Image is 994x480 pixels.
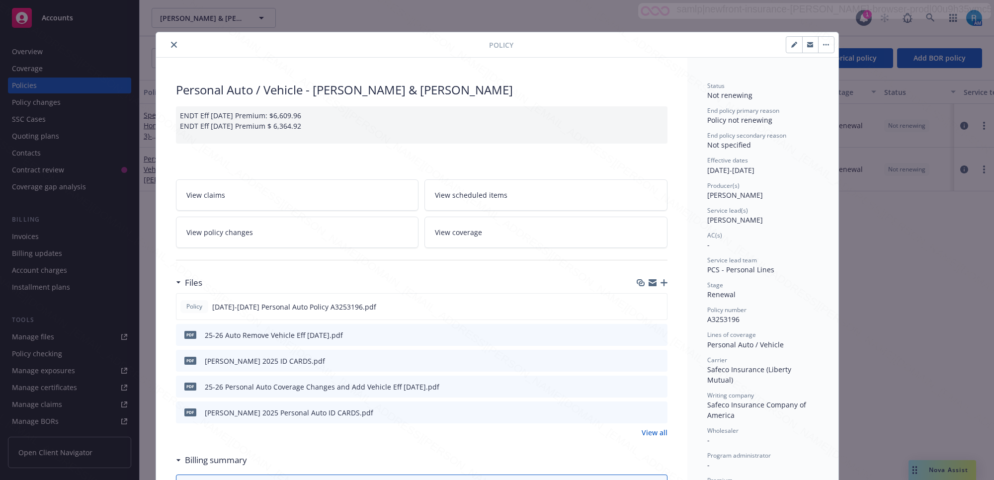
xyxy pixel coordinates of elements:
span: - [707,435,710,445]
span: Program administrator [707,451,771,460]
div: [PERSON_NAME] 2025 ID CARDS.pdf [205,356,325,366]
div: 25-26 Personal Auto Coverage Changes and Add Vehicle Eff [DATE].pdf [205,382,439,392]
button: preview file [655,356,663,366]
span: Status [707,81,725,90]
span: pdf [184,383,196,390]
span: [DATE]-[DATE] Personal Auto Policy A3253196.pdf [212,302,376,312]
button: download file [638,302,646,312]
span: Service lead team [707,256,757,264]
button: preview file [655,407,663,418]
span: AC(s) [707,231,722,240]
h3: Files [185,276,202,289]
span: Service lead(s) [707,206,748,215]
button: download file [639,382,647,392]
button: close [168,39,180,51]
span: - [707,240,710,249]
span: [PERSON_NAME] [707,215,763,225]
span: End policy primary reason [707,106,779,115]
span: Renewal [707,290,736,299]
button: download file [639,330,647,340]
button: preview file [655,330,663,340]
span: PCS - Personal Lines [707,265,774,274]
span: Safeco Insurance (Liberty Mutual) [707,365,793,385]
span: Safeco Insurance Company of America [707,400,808,420]
a: View coverage [424,217,667,248]
button: preview file [655,382,663,392]
div: Files [176,276,202,289]
div: Personal Auto / Vehicle [707,339,819,350]
span: View policy changes [186,227,253,238]
span: [PERSON_NAME] [707,190,763,200]
span: pdf [184,331,196,338]
div: ENDT Eff [DATE] Premium: $6,609.96 ENDT Eff [DATE] Premium $ 6,364.92 [176,106,667,144]
span: - [707,460,710,470]
a: View claims [176,179,419,211]
button: download file [639,407,647,418]
span: pdf [184,357,196,364]
span: A3253196 [707,315,740,324]
span: Policy [489,40,513,50]
a: View all [642,427,667,438]
a: View scheduled items [424,179,667,211]
span: View claims [186,190,225,200]
button: preview file [654,302,663,312]
span: Policy number [707,306,746,314]
div: Billing summary [176,454,247,467]
span: Policy [184,302,204,311]
span: Carrier [707,356,727,364]
span: Producer(s) [707,181,740,190]
span: Wholesaler [707,426,739,435]
span: Writing company [707,391,754,400]
span: pdf [184,408,196,416]
h3: Billing summary [185,454,247,467]
div: 25-26 Auto Remove Vehicle Eff [DATE].pdf [205,330,343,340]
span: Effective dates [707,156,748,164]
a: View policy changes [176,217,419,248]
span: View coverage [435,227,482,238]
div: [PERSON_NAME] 2025 Personal Auto ID CARDS.pdf [205,407,373,418]
span: View scheduled items [435,190,507,200]
span: Not renewing [707,90,752,100]
div: Personal Auto / Vehicle - [PERSON_NAME] & [PERSON_NAME] [176,81,667,98]
span: Not specified [707,140,751,150]
span: Stage [707,281,723,289]
div: [DATE] - [DATE] [707,156,819,175]
span: Policy not renewing [707,115,772,125]
button: download file [639,356,647,366]
span: Lines of coverage [707,330,756,339]
span: End policy secondary reason [707,131,786,140]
